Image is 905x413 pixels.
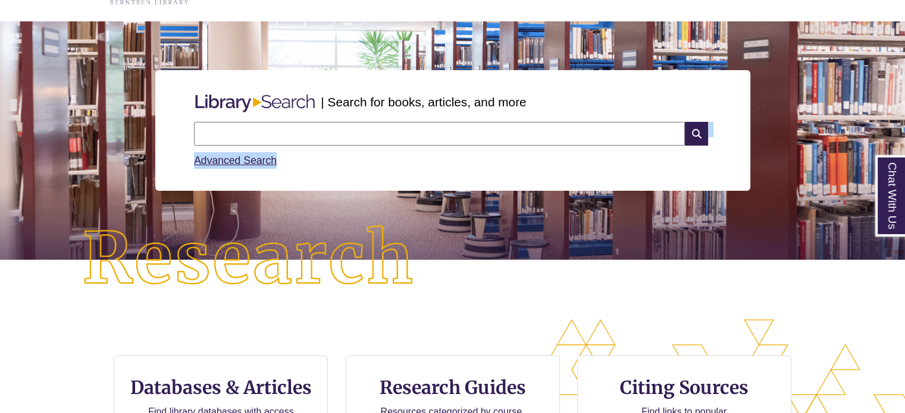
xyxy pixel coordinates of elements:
[612,376,757,399] h3: Citing Sources
[45,188,452,330] img: Research
[685,122,707,146] i: Search
[321,93,526,111] p: | Search for books, articles, and more
[356,376,550,399] h3: Research Guides
[124,376,318,399] h3: Databases & Articles
[194,155,277,166] a: Advanced Search
[189,90,321,117] img: Libary Search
